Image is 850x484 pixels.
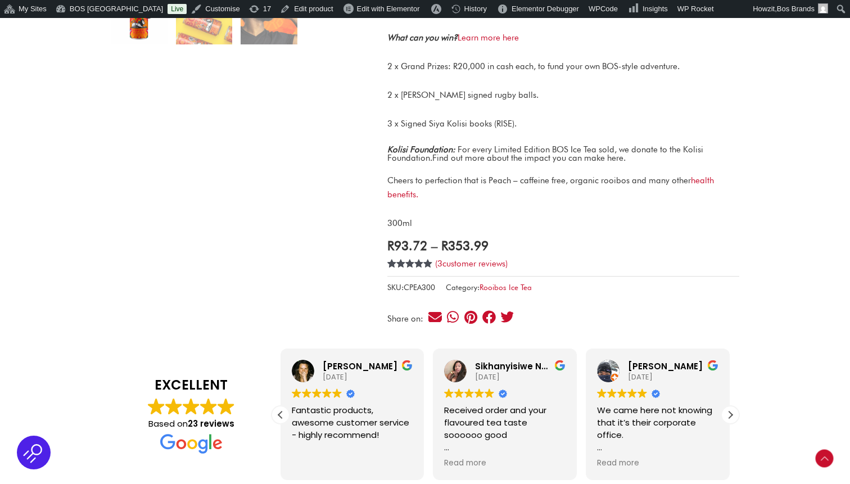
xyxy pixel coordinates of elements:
[474,388,484,398] img: Google
[445,309,460,324] div: Share on whatsapp
[123,376,260,395] strong: EXCELLENT
[312,388,322,398] img: Google
[387,315,427,323] div: Share on:
[148,418,234,429] span: Based on
[432,153,623,163] a: Find out more about the impact you can make here
[464,388,474,398] img: Google
[475,360,566,372] div: Sikhanyisiwe Ndebele
[597,458,639,469] span: Read more
[387,175,714,200] a: health benefits.
[607,388,617,398] img: Google
[387,259,433,306] span: Rated out of 5 based on customer ratings
[387,88,739,102] p: 2 x [PERSON_NAME] signed rugby balls.
[475,372,566,382] div: [DATE]
[387,144,455,155] strong: Kolisi Foundation:
[597,388,607,398] img: Google
[444,388,454,398] img: Google
[387,146,739,162] p: For every Limited Edition BOS Ice Tea sold, we donate to the Kolisi Foundation. .
[387,33,458,43] em: What can you win?
[777,4,815,13] span: Bos Brands
[444,458,486,469] span: Read more
[387,238,394,253] span: R
[387,216,739,230] p: 300ml
[218,398,234,415] img: Google
[617,388,627,398] img: Google
[444,360,467,382] img: Sikhanyisiwe Ndebele profile picture
[272,406,289,423] div: Previous review
[165,398,182,415] img: Google
[480,283,532,292] a: Rooibos Ice Tea
[499,309,514,324] div: Share on twitter
[160,434,222,454] img: Google
[454,388,464,398] img: Google
[183,398,200,415] img: Google
[387,281,435,295] span: SKU:
[628,372,718,382] div: [DATE]
[200,398,217,415] img: Google
[292,388,301,398] img: Google
[427,309,442,324] div: Share on email
[441,238,489,253] bdi: 353.99
[722,406,739,423] div: Next review
[323,372,413,382] div: [DATE]
[481,309,496,324] div: Share on facebook
[148,398,165,415] img: Google
[441,238,448,253] span: R
[627,388,637,398] img: Google
[431,238,437,253] span: –
[597,404,718,453] div: We came here not knowing that it’s their corporate office. But the staff were gracious enough to ...
[387,174,739,202] p: Cheers to perfection that is Peach – caffeine free, organic rooibos and many other
[643,4,668,13] span: Insights
[628,360,718,372] div: [PERSON_NAME]
[387,117,739,131] p: 3 x Signed Siya Kolisi books (RISE).
[435,259,508,269] a: (3customer reviews)
[404,283,435,292] span: CPEA300
[597,360,620,382] img: Simpson T. profile picture
[322,388,332,398] img: Google
[387,238,427,253] bdi: 93.72
[458,33,519,43] a: Learn more here
[446,281,532,295] span: Category:
[168,4,187,14] a: Live
[332,388,342,398] img: Google
[387,259,392,281] span: 3
[323,360,413,372] div: [PERSON_NAME]
[188,418,234,429] strong: 23 reviews
[637,388,647,398] img: Google
[302,388,311,398] img: Google
[463,309,478,324] div: Share on pinterest
[387,60,739,74] p: 2 x Grand Prizes: R20,000 in cash each, to fund your own BOS-style adventure.
[437,259,442,269] span: 3
[357,4,420,13] span: Edit with Elementor
[292,404,413,453] div: Fantastic products, awesome customer service - highly recommend!
[292,360,314,382] img: Lauren Berrington profile picture
[485,388,494,398] img: Google
[444,404,566,453] div: Received order and your flavoured tea taste soooooo good Wouldn't trade it for anything else. Esp...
